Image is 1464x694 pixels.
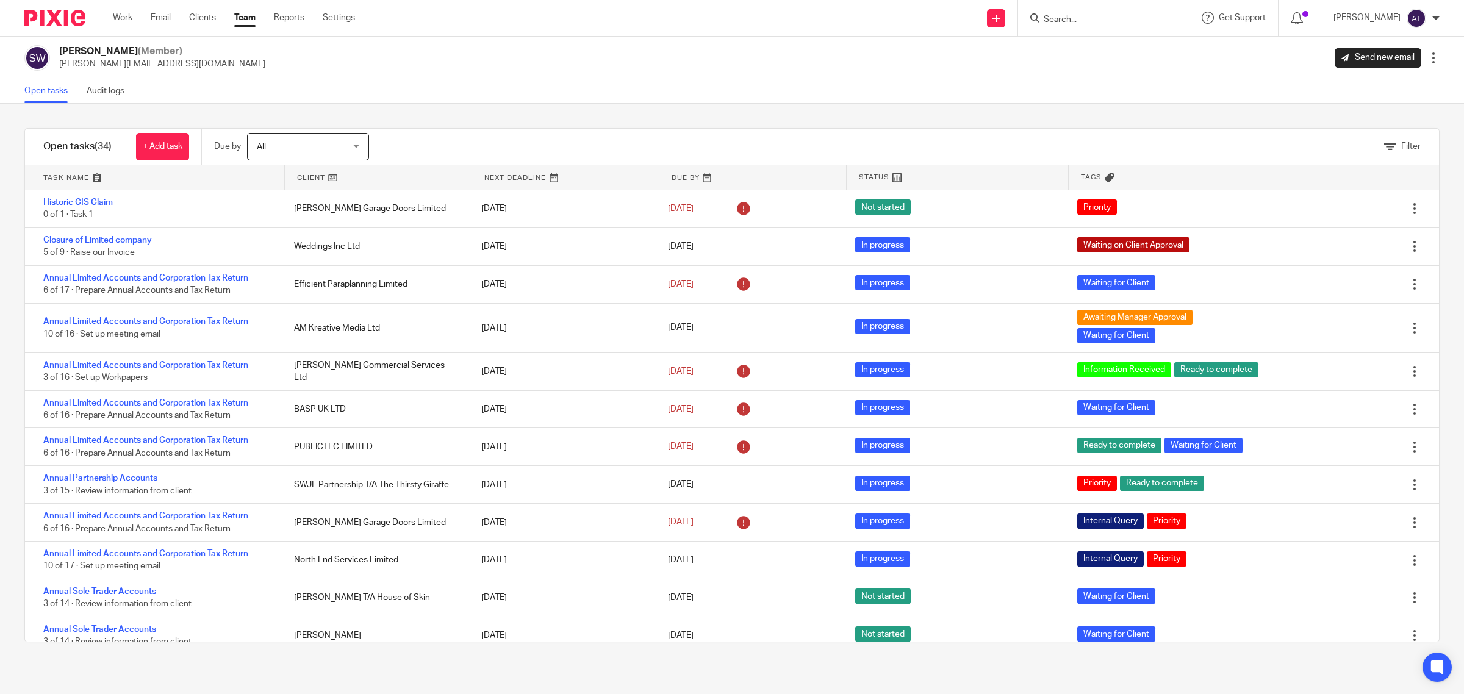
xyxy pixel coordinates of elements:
[855,438,910,453] span: In progress
[43,436,248,445] a: Annual Limited Accounts and Corporation Tax Return
[1077,626,1155,642] span: Waiting for Client
[469,272,656,296] div: [DATE]
[668,242,694,251] span: [DATE]
[855,476,910,491] span: In progress
[87,79,134,103] a: Audit logs
[282,234,469,259] div: Weddings Inc Ltd
[189,12,216,24] a: Clients
[282,510,469,535] div: [PERSON_NAME] Garage Doors Limited
[43,600,192,609] span: 3 of 14 · Review information from client
[43,248,135,257] span: 5 of 9 · Raise our Invoice
[668,593,694,602] span: [DATE]
[43,211,93,220] span: 0 of 1 · Task 1
[214,140,241,152] p: Due by
[43,524,231,533] span: 6 of 16 · Prepare Annual Accounts and Tax Return
[1042,15,1152,26] input: Search
[43,637,192,646] span: 3 of 14 · Review information from client
[24,10,85,26] img: Pixie
[1077,476,1117,491] span: Priority
[1077,588,1155,604] span: Waiting for Client
[113,12,132,24] a: Work
[855,362,910,377] span: In progress
[43,140,112,153] h1: Open tasks
[43,286,231,295] span: 6 of 17 · Prepare Annual Accounts and Tax Return
[469,196,656,221] div: [DATE]
[43,411,231,420] span: 6 of 16 · Prepare Annual Accounts and Tax Return
[43,373,148,382] span: 3 of 16 · Set up Workpapers
[43,274,248,282] a: Annual Limited Accounts and Corporation Tax Return
[668,405,694,413] span: [DATE]
[43,512,248,520] a: Annual Limited Accounts and Corporation Tax Return
[668,204,694,213] span: [DATE]
[24,45,50,71] img: svg%3E
[855,199,911,215] span: Not started
[43,474,157,482] a: Annual Partnership Accounts
[469,548,656,572] div: [DATE]
[59,45,265,58] h2: [PERSON_NAME]
[24,79,77,103] a: Open tasks
[1077,275,1155,290] span: Waiting for Client
[1077,362,1171,377] span: Information Received
[43,361,248,370] a: Annual Limited Accounts and Corporation Tax Return
[668,518,694,526] span: [DATE]
[1077,400,1155,415] span: Waiting for Client
[43,330,160,338] span: 10 of 16 · Set up meeting email
[138,46,182,56] span: (Member)
[43,399,248,407] a: Annual Limited Accounts and Corporation Tax Return
[1407,9,1426,28] img: svg%3E
[469,316,656,340] div: [DATE]
[469,585,656,610] div: [DATE]
[43,625,156,634] a: Annual Sole Trader Accounts
[282,353,469,390] div: [PERSON_NAME] Commercial Services Ltd
[95,141,112,151] span: (34)
[855,551,910,567] span: In progress
[282,272,469,296] div: Efficient Paraplanning Limited
[1120,476,1204,491] span: Ready to complete
[136,133,189,160] a: + Add task
[668,556,694,565] span: [DATE]
[1147,551,1186,567] span: Priority
[1077,237,1189,252] span: Waiting on Client Approval
[668,367,694,376] span: [DATE]
[1333,12,1401,24] p: [PERSON_NAME]
[43,487,192,495] span: 3 of 15 · Review information from client
[1081,172,1102,182] span: Tags
[859,172,889,182] span: Status
[855,400,910,415] span: In progress
[1147,513,1186,529] span: Priority
[1164,438,1243,453] span: Waiting for Client
[274,12,304,24] a: Reports
[59,58,265,70] p: [PERSON_NAME][EMAIL_ADDRESS][DOMAIN_NAME]
[469,510,656,535] div: [DATE]
[469,397,656,421] div: [DATE]
[855,513,910,529] span: In progress
[1077,328,1155,343] span: Waiting for Client
[1401,142,1421,151] span: Filter
[282,196,469,221] div: [PERSON_NAME] Garage Doors Limited
[1077,310,1193,325] span: Awaiting Manager Approval
[855,626,911,642] span: Not started
[668,280,694,288] span: [DATE]
[668,443,694,451] span: [DATE]
[282,435,469,459] div: PUBLICTEC LIMITED
[151,12,171,24] a: Email
[1219,13,1266,22] span: Get Support
[469,435,656,459] div: [DATE]
[43,236,152,245] a: Closure of Limited company
[323,12,355,24] a: Settings
[282,623,469,648] div: [PERSON_NAME]
[282,548,469,572] div: North End Services Limited
[257,143,266,151] span: All
[1335,48,1421,68] a: Send new email
[855,588,911,604] span: Not started
[282,585,469,610] div: [PERSON_NAME] T/A House of Skin
[1077,513,1144,529] span: Internal Query
[469,234,656,259] div: [DATE]
[1077,199,1117,215] span: Priority
[43,562,160,571] span: 10 of 17 · Set up meeting email
[43,549,248,558] a: Annual Limited Accounts and Corporation Tax Return
[282,397,469,421] div: BASP UK LTD
[1174,362,1258,377] span: Ready to complete
[43,587,156,596] a: Annual Sole Trader Accounts
[855,237,910,252] span: In progress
